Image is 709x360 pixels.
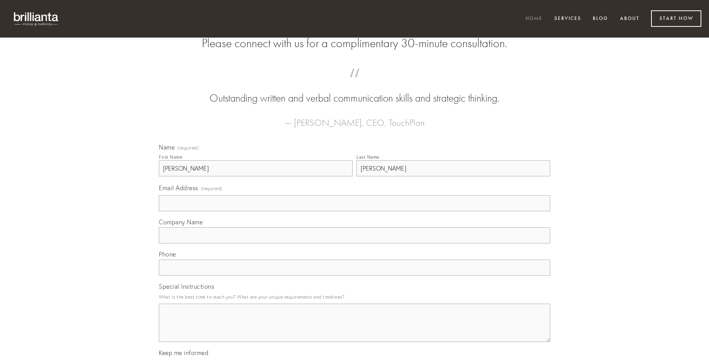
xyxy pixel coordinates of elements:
[201,183,223,194] span: (required)
[159,292,550,302] p: What is the best time to reach you? What are your unique requirements and timelines?
[171,76,538,91] span: “
[159,218,203,226] span: Company Name
[171,76,538,106] blockquote: Outstanding written and verbal communication skills and strategic thinking.
[615,13,645,25] a: About
[8,8,65,30] img: brillianta - research, strategy, marketing
[549,13,586,25] a: Services
[651,10,701,27] a: Start Now
[159,143,175,151] span: Name
[356,154,379,160] div: Last Name
[159,250,176,258] span: Phone
[521,13,547,25] a: Home
[159,36,550,51] h2: Please connect with us for a complimentary 30-minute consultation.
[159,184,198,192] span: Email Address
[171,106,538,130] figcaption: — [PERSON_NAME], CEO, TouchPlan
[159,349,208,357] span: Keep me informed
[159,283,214,290] span: Special Instructions
[159,154,182,160] div: First Name
[588,13,613,25] a: Blog
[177,146,199,150] span: (required)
